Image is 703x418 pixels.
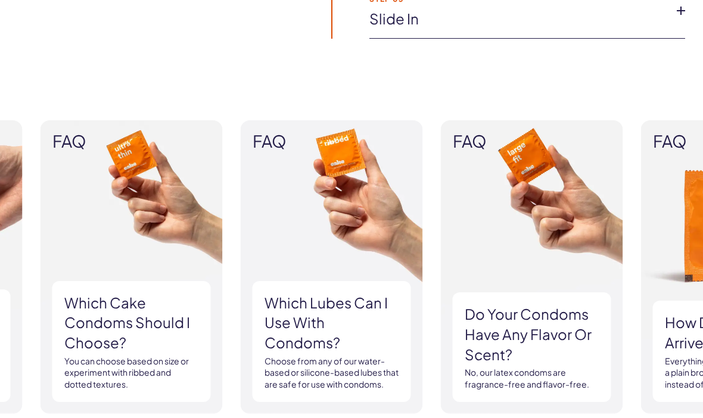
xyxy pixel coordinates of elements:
[253,132,411,151] span: FAQ
[64,293,199,353] h3: Which Cake Condoms should I choose?
[52,132,211,151] span: FAQ
[453,132,611,151] span: FAQ
[465,304,599,364] h3: Do your condoms have any flavor or scent?
[265,355,399,391] p: Choose from any of our water-based or silicone-based lubes that are safe for use with condoms.
[64,355,199,391] p: You can choose based on size or experiment with ribbed and dotted textures.
[369,9,666,29] a: Slide in
[465,367,599,390] p: No, our latex condoms are fragrance-free and flavor-free.
[265,293,399,353] h3: Which lubes can I use with condoms?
